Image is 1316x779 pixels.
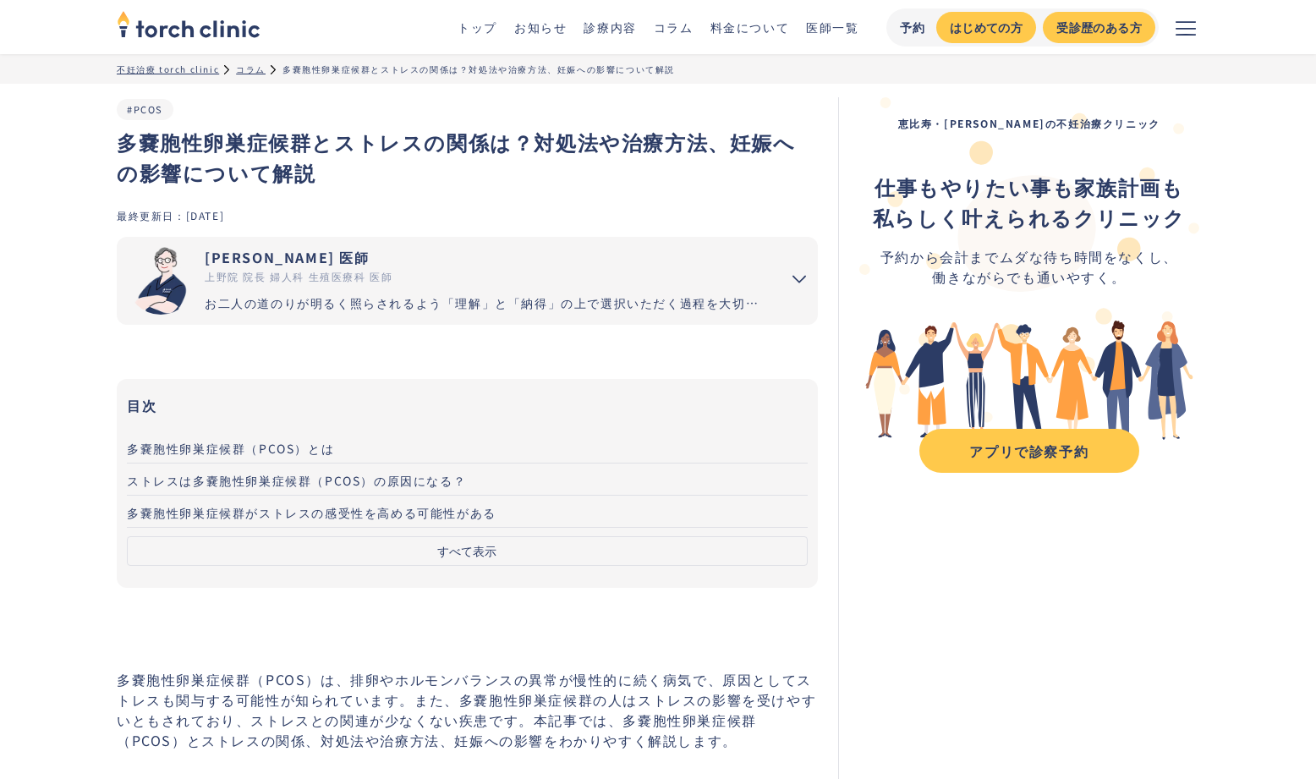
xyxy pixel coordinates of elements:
a: 受診歴のある方 [1043,12,1155,43]
span: 多嚢胞性卵巣症候群（PCOS）とは [127,440,334,457]
a: 多嚢胞性卵巣症候群（PCOS）とは [127,431,808,464]
div: 上野院 院長 婦人科 生殖医療科 医師 [205,269,767,284]
a: 料金について [710,19,790,36]
a: お知らせ [514,19,567,36]
a: 医師一覧 [806,19,858,36]
div: 予約 [900,19,926,36]
ul: パンくずリスト [117,63,1199,75]
span: 多嚢胞性卵巣症候群がストレスの感受性を高める可能性がある [127,504,496,521]
h1: 多嚢胞性卵巣症候群とストレスの関係は？対処法や治療方法、妊娠への影響について解説 [117,127,818,188]
a: はじめての方 [936,12,1036,43]
strong: 恵比寿・[PERSON_NAME]の不妊治療クリニック [898,116,1160,130]
div: お二人の道のりが明るく照らされるよう「理解」と「納得」の上で選択いただく過程を大切にしています。エビデンスに基づいた高水準の医療提供により「幸せな家族計画の実現」をお手伝いさせていただきます。 [205,294,767,312]
a: [PERSON_NAME] 医師 上野院 院長 婦人科 生殖医療科 医師 お二人の道のりが明るく照らされるよう「理解」と「納得」の上で選択いただく過程を大切にしています。エビデンスに基づいた高水... [117,237,767,325]
a: ストレスは多嚢胞性卵巣症候群（PCOS）の原因になる？ [127,464,808,496]
div: 多嚢胞性卵巣症候群とストレスの関係は？対処法や治療方法、妊娠への影響について解説 [282,63,675,75]
div: 最終更新日： [117,208,186,222]
div: ‍ ‍ [873,172,1186,233]
a: home [117,12,260,42]
strong: 私らしく叶えられるクリニック [873,202,1186,232]
a: 診療内容 [584,19,636,36]
a: トップ [458,19,497,36]
div: はじめての方 [950,19,1023,36]
img: 市山 卓彦 [127,247,195,315]
strong: 仕事もやりたい事も家族計画も [875,172,1183,201]
a: コラム [654,19,694,36]
div: [PERSON_NAME] 医師 [205,247,767,267]
div: 予約から会計までムダな待ち時間をなくし、 働きながらでも通いやすく。 [873,246,1186,287]
div: [DATE] [186,208,225,222]
img: torch clinic [117,5,260,42]
a: #PCOS [127,102,163,116]
a: 多嚢胞性卵巣症候群がストレスの感受性を高める可能性がある [127,496,808,528]
h3: 目次 [127,392,808,418]
p: 多嚢胞性卵巣症候群（PCOS）は、排卵やホルモンバランスの異常が慢性的に続く病気で、原因としてストレスも関与する可能性が知られています。また、多嚢胞性卵巣症候群の人はストレスの影響を受けやすいと... [117,669,818,750]
span: ストレスは多嚢胞性卵巣症候群（PCOS）の原因になる？ [127,472,466,489]
a: 不妊治療 torch clinic [117,63,219,75]
div: アプリで診察予約 [935,441,1124,461]
div: 受診歴のある方 [1056,19,1142,36]
button: すべて表示 [127,536,808,566]
a: コラム [236,63,266,75]
a: アプリで診察予約 [919,429,1139,473]
summary: 市山 卓彦 [PERSON_NAME] 医師 上野院 院長 婦人科 生殖医療科 医師 お二人の道のりが明るく照らされるよう「理解」と「納得」の上で選択いただく過程を大切にしています。エビデンスに... [117,237,818,325]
